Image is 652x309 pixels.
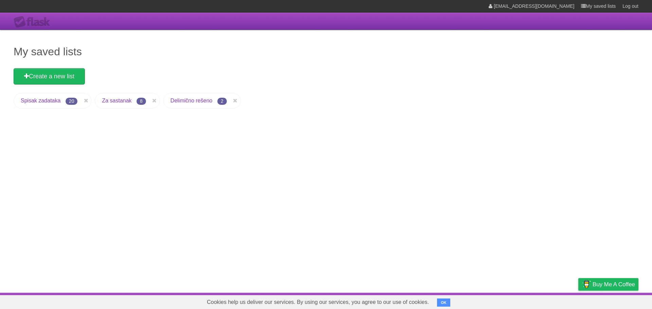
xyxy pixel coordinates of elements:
[137,98,146,105] span: 8
[102,98,131,103] a: Za sastanak
[14,43,638,60] h1: My saved lists
[582,278,591,290] img: Buy me a coffee
[593,278,635,290] span: Buy me a coffee
[200,295,436,309] span: Cookies help us deliver our services. By using our services, you agree to our use of cookies.
[14,16,54,28] div: Flask
[21,98,60,103] a: Spisak zadataka
[596,294,638,307] a: Suggest a feature
[488,294,502,307] a: About
[578,278,638,291] a: Buy me a coffee
[437,298,450,307] button: OK
[510,294,538,307] a: Developers
[217,98,227,105] span: 2
[14,68,85,84] a: Create a new list
[170,98,213,103] a: Delimično rešeno
[569,294,587,307] a: Privacy
[66,98,78,105] span: 20
[546,294,561,307] a: Terms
